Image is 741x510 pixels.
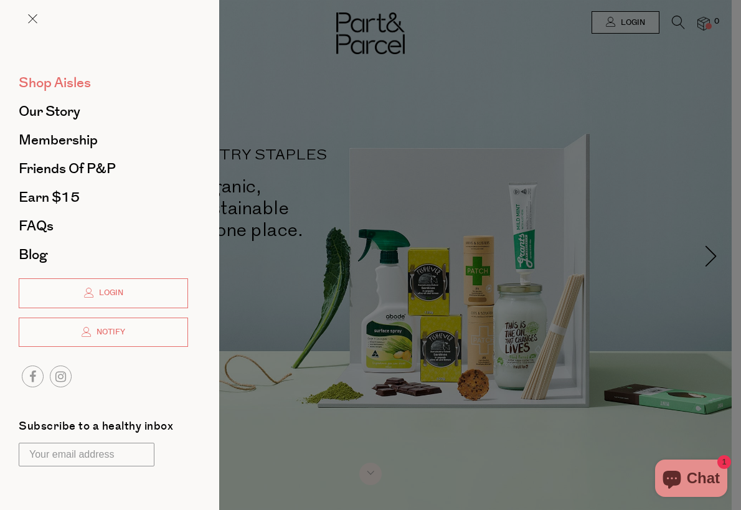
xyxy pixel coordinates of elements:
[19,245,47,265] span: Blog
[19,219,188,233] a: FAQs
[19,162,188,176] a: Friends of P&P
[651,460,731,500] inbox-online-store-chat: Shopify online store chat
[19,73,91,93] span: Shop Aisles
[19,76,188,90] a: Shop Aisles
[19,105,188,118] a: Our Story
[19,278,188,308] a: Login
[93,327,125,338] span: Notify
[19,133,188,147] a: Membership
[19,130,98,150] span: Membership
[96,288,123,298] span: Login
[19,318,188,347] a: Notify
[19,102,80,121] span: Our Story
[19,191,188,204] a: Earn $15
[19,421,173,437] label: Subscribe to a healthy inbox
[19,187,80,207] span: Earn $15
[19,248,188,262] a: Blog
[19,443,154,466] input: Your email address
[19,216,54,236] span: FAQs
[19,159,116,179] span: Friends of P&P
